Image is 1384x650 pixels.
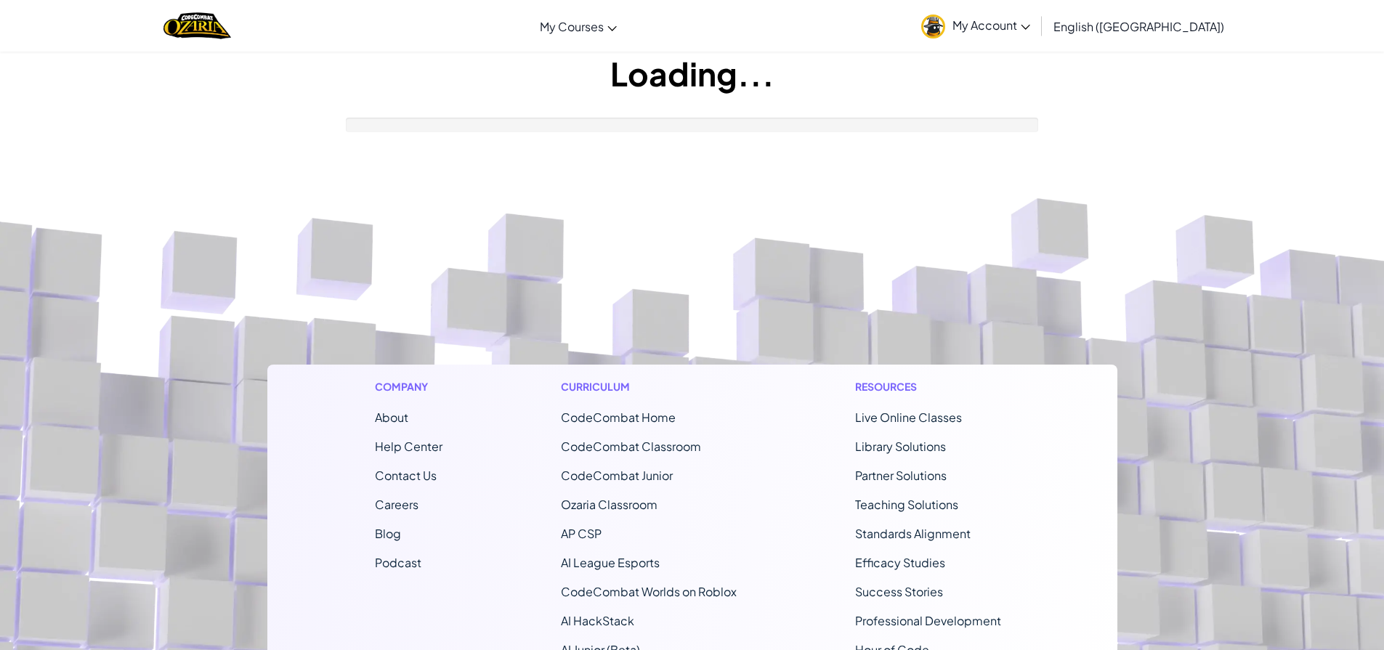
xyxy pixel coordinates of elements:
a: Podcast [375,555,421,570]
a: AI HackStack [561,613,634,628]
span: Contact Us [375,468,437,483]
a: CodeCombat Classroom [561,439,701,454]
span: My Account [952,17,1030,33]
a: Careers [375,497,418,512]
a: Efficacy Studies [855,555,945,570]
a: About [375,410,408,425]
a: CodeCombat Junior [561,468,673,483]
h1: Company [375,379,442,394]
a: Help Center [375,439,442,454]
a: CodeCombat Worlds on Roblox [561,584,737,599]
a: Blog [375,526,401,541]
h1: Resources [855,379,1010,394]
a: Teaching Solutions [855,497,958,512]
a: Live Online Classes [855,410,962,425]
span: English ([GEOGRAPHIC_DATA]) [1053,19,1224,34]
img: avatar [921,15,945,38]
a: English ([GEOGRAPHIC_DATA]) [1046,7,1231,46]
a: Partner Solutions [855,468,947,483]
a: Standards Alignment [855,526,971,541]
a: AP CSP [561,526,602,541]
a: Library Solutions [855,439,946,454]
a: Ozaria by CodeCombat logo [163,11,231,41]
a: My Account [914,3,1037,49]
a: Ozaria Classroom [561,497,657,512]
span: My Courses [540,19,604,34]
a: My Courses [533,7,624,46]
h1: Curriculum [561,379,737,394]
img: Home [163,11,231,41]
a: AI League Esports [561,555,660,570]
a: Success Stories [855,584,943,599]
a: Professional Development [855,613,1001,628]
span: CodeCombat Home [561,410,676,425]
